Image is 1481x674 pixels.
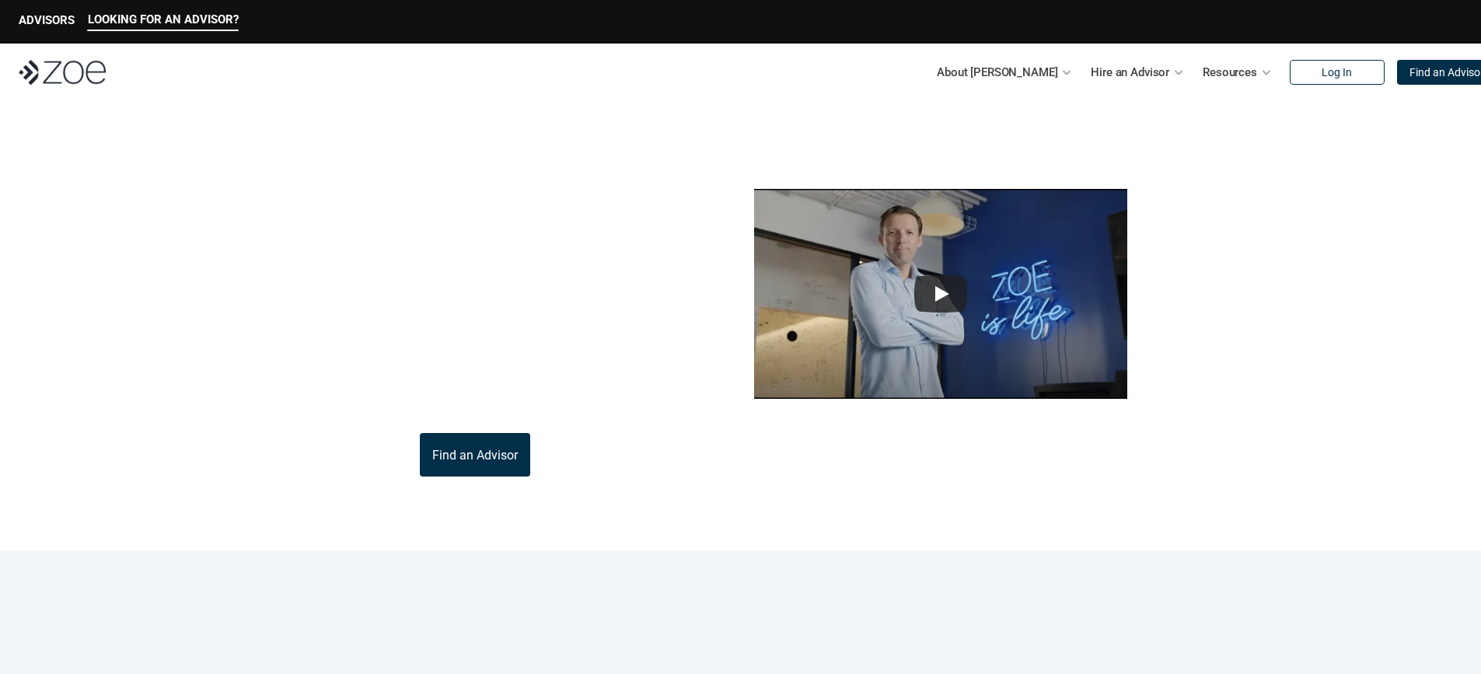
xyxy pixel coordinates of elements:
[1203,61,1257,84] p: Resources
[1322,66,1352,79] p: Log In
[1290,60,1385,85] a: Log In
[88,12,239,26] p: LOOKING FOR AN ADVISOR?
[914,275,967,313] button: Play
[937,61,1057,84] p: About [PERSON_NAME]
[19,13,75,27] p: ADVISORS
[754,189,1127,399] img: sddefault.webp
[274,138,644,228] p: What is [PERSON_NAME]?
[1091,61,1169,84] p: Hire an Advisor
[676,408,1207,427] p: This video is not investment advice and should not be relied on for such advice or as a substitut...
[420,433,530,477] a: Find an Advisor
[274,340,676,414] p: Through [PERSON_NAME]’s platform, you can connect with trusted financial advisors across [GEOGRAP...
[274,246,676,321] p: [PERSON_NAME] is the modern wealth platform that allows you to find, hire, and work with vetted i...
[432,448,518,463] p: Find an Advisor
